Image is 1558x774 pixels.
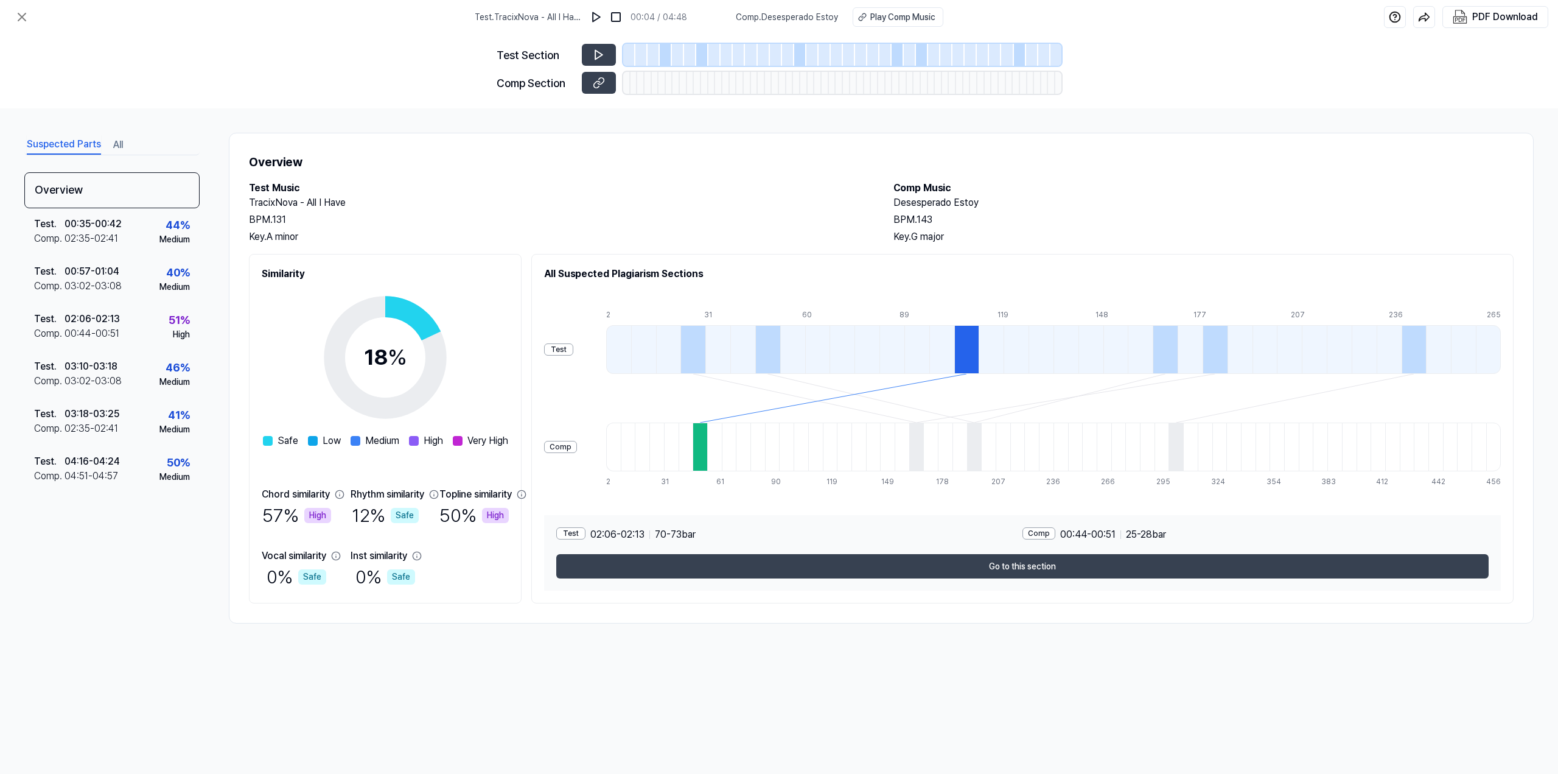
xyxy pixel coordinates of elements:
[34,359,65,374] div: Test .
[1211,476,1226,487] div: 324
[1193,309,1218,320] div: 177
[262,549,326,563] div: Vocal similarity
[497,47,575,63] div: Test Section
[355,563,415,591] div: 0 %
[1453,10,1467,24] img: PDF Download
[1431,476,1446,487] div: 442
[482,508,509,523] div: High
[304,508,331,523] div: High
[27,135,101,155] button: Suspected Parts
[249,181,869,195] h2: Test Music
[65,312,120,326] div: 02:06 - 02:13
[323,434,341,448] span: Low
[424,434,443,448] span: High
[1487,309,1501,320] div: 265
[65,326,119,341] div: 00:44 - 00:51
[249,195,869,210] h2: TracixNova - All I Have
[1126,527,1166,542] span: 25 - 28 bar
[34,217,65,231] div: Test .
[1266,476,1281,487] div: 354
[467,434,508,448] span: Very High
[1389,309,1414,320] div: 236
[655,527,696,542] span: 70 - 73 bar
[439,487,512,502] div: Topline similarity
[1376,476,1391,487] div: 412
[716,476,731,487] div: 61
[853,7,943,27] button: Play Comp Music
[387,569,415,585] div: Safe
[1321,476,1336,487] div: 383
[1486,476,1501,487] div: 456
[249,230,869,244] div: Key. A minor
[65,421,118,436] div: 02:35 - 02:41
[298,569,326,585] div: Safe
[590,527,645,542] span: 02:06 - 02:13
[159,376,190,389] div: Medium
[65,279,122,294] div: 03:02 - 03:08
[439,502,509,529] div: 50 %
[173,328,190,341] div: High
[1450,7,1540,27] button: PDF Download
[475,11,582,24] span: Test . TracixNova - All I Have
[631,11,687,24] div: 00:04 / 04:48
[65,217,122,231] div: 00:35 - 00:42
[167,454,190,471] div: 50 %
[65,454,120,469] div: 04:16 - 04:24
[365,434,399,448] span: Medium
[65,374,122,389] div: 03:02 - 03:08
[113,135,123,155] button: All
[893,230,1514,244] div: Key. G major
[544,441,577,453] div: Comp
[249,153,1514,171] h1: Overview
[391,508,419,523] div: Safe
[65,407,119,421] div: 03:18 - 03:25
[1046,476,1061,487] div: 236
[65,469,118,484] div: 04:51 - 04:57
[262,502,331,529] div: 57 %
[497,75,575,91] div: Comp Section
[34,231,65,246] div: Comp .
[34,374,65,389] div: Comp .
[1156,476,1171,487] div: 295
[1389,11,1401,23] img: help
[661,476,676,487] div: 31
[159,471,190,484] div: Medium
[1418,11,1430,23] img: share
[34,454,65,469] div: Test .
[34,312,65,326] div: Test .
[826,476,841,487] div: 119
[1095,309,1120,320] div: 148
[610,11,622,23] img: stop
[166,359,190,376] div: 46 %
[606,476,621,487] div: 2
[352,502,419,529] div: 12 %
[34,407,65,421] div: Test .
[249,213,869,227] div: BPM. 131
[606,309,631,320] div: 2
[351,487,424,502] div: Rhythm similarity
[1472,9,1538,25] div: PDF Download
[1291,309,1316,320] div: 207
[997,309,1022,320] div: 119
[34,264,65,279] div: Test .
[364,341,407,374] div: 18
[900,309,924,320] div: 89
[159,233,190,246] div: Medium
[870,11,935,24] div: Play Comp Music
[351,549,407,563] div: Inst similarity
[166,264,190,281] div: 40 %
[556,554,1489,579] button: Go to this section
[34,279,65,294] div: Comp .
[802,309,827,320] div: 60
[168,407,190,423] div: 41 %
[1060,527,1116,542] span: 00:44 - 00:51
[936,476,951,487] div: 178
[65,359,117,374] div: 03:10 - 03:18
[544,343,573,356] div: Test
[34,469,65,484] div: Comp .
[278,434,298,448] span: Safe
[893,213,1514,227] div: BPM. 143
[34,421,65,436] div: Comp .
[1101,476,1116,487] div: 266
